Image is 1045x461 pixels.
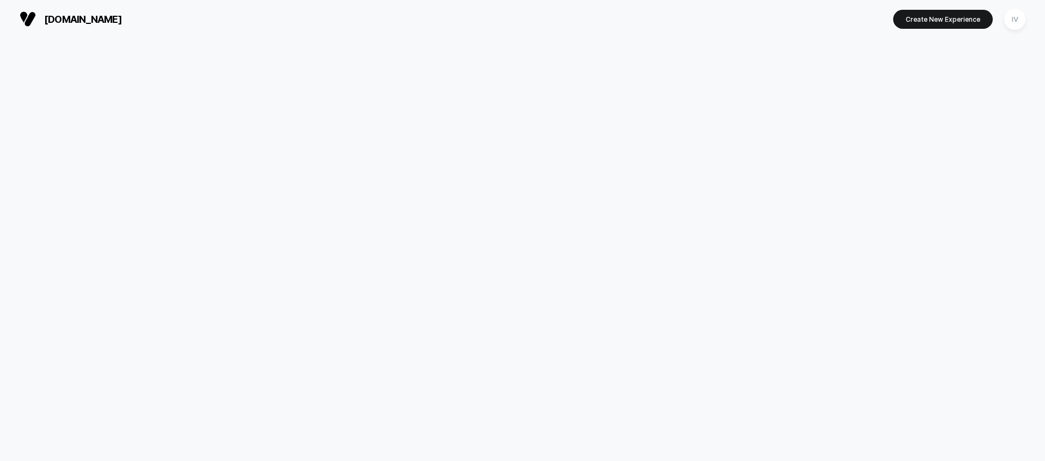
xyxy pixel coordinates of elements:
button: Create New Experience [893,10,993,29]
span: [DOMAIN_NAME] [44,14,122,25]
div: IV [1004,9,1025,30]
button: IV [1001,8,1029,30]
img: Visually logo [20,11,36,27]
button: [DOMAIN_NAME] [16,10,125,28]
